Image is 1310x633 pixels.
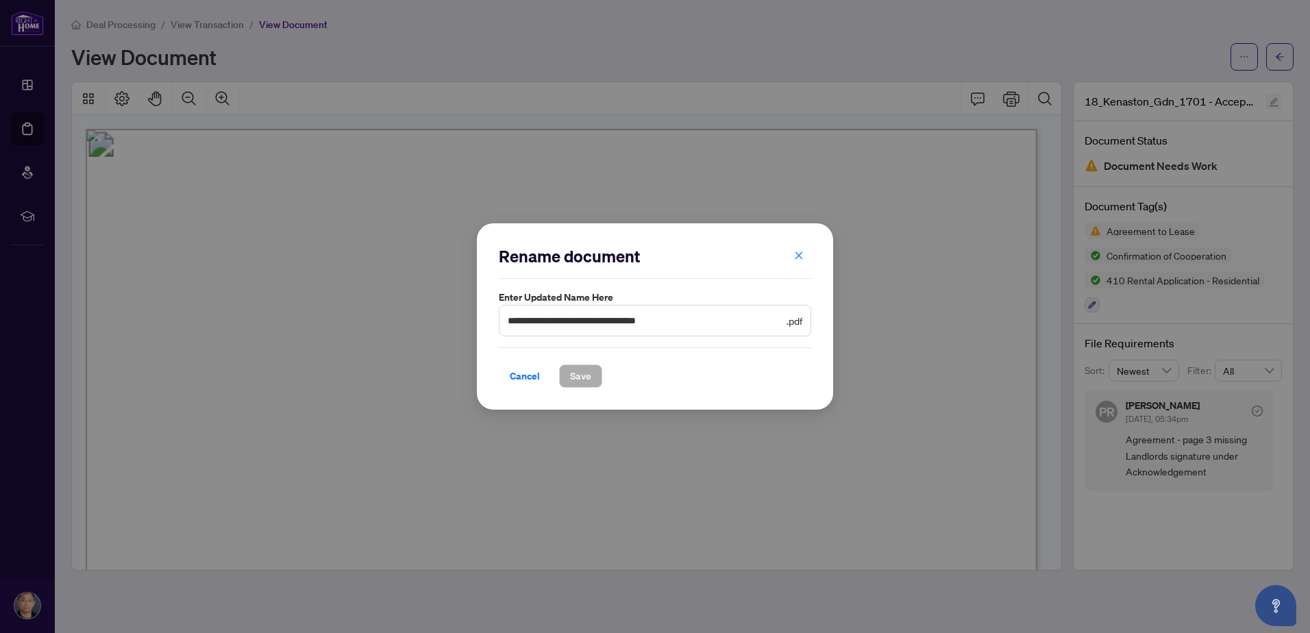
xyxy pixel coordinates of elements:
[794,251,804,260] span: close
[499,245,811,267] h2: Rename document
[499,364,551,388] button: Cancel
[559,364,602,388] button: Save
[1255,585,1296,626] button: Open asap
[510,365,540,387] span: Cancel
[787,313,802,328] span: .pdf
[499,290,811,305] label: Enter updated name here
